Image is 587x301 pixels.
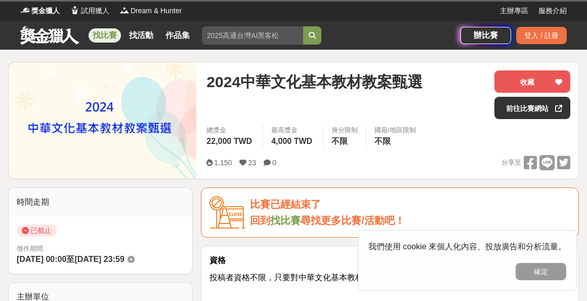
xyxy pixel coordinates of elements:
a: Logo試用獵人 [70,6,109,16]
a: LogoDream & Hunter [119,6,182,16]
span: 2024中華文化基本教材教案甄選 [206,70,423,93]
a: 作品集 [161,28,194,43]
span: 試用獵人 [81,6,109,16]
a: 服務介紹 [538,6,567,16]
img: Cover Image [9,62,196,178]
a: 前往比賽網站 [494,97,570,119]
a: 辦比賽 [460,27,511,44]
img: Logo [20,5,30,15]
span: 投稿者資格不限，只要對中華文化基本教材教學有興趣者均可參加。 [209,273,452,282]
span: 22,000 TWD [206,137,252,145]
span: 我們使用 cookie 來個人化內容、投放廣告和分析流量。 [368,242,566,251]
img: Logo [70,5,80,15]
a: 找比賽 [89,28,121,43]
span: [DATE] 23:59 [74,255,124,264]
button: 收藏 [494,70,570,93]
span: 總獎金 [206,125,255,135]
input: 2025高通台灣AI黑客松 [202,26,303,45]
span: 不限 [331,137,348,145]
span: Dream & Hunter [131,6,182,16]
span: 已截止 [17,224,57,237]
span: 回到 [250,215,270,226]
div: 時間走期 [9,188,192,216]
img: Logo [119,5,130,15]
span: 0 [272,159,276,167]
div: 國籍/地區限制 [374,125,416,135]
a: 主辦專區 [500,6,528,16]
span: 獎金獵人 [31,6,60,16]
img: Icon [209,196,245,229]
span: 最高獎金 [271,125,315,135]
div: 比賽已經結束了 [250,196,570,213]
span: [DATE] 00:00 [17,255,66,264]
div: 登入 / 註冊 [516,27,567,44]
span: 徵件期間 [17,245,43,252]
div: 身分限制 [331,125,358,135]
span: 4,000 TWD [271,137,312,145]
span: 23 [248,159,256,167]
span: 至 [66,255,74,264]
a: 找比賽 [270,215,301,226]
span: 尋找更多比賽/活動吧！ [301,215,405,226]
strong: 資格 [209,256,226,265]
a: Logo獎金獵人 [20,6,60,16]
span: 分享至 [501,155,521,170]
span: 1,150 [214,159,232,167]
a: 找活動 [125,28,157,43]
button: 確定 [516,263,566,280]
span: 不限 [374,137,391,145]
